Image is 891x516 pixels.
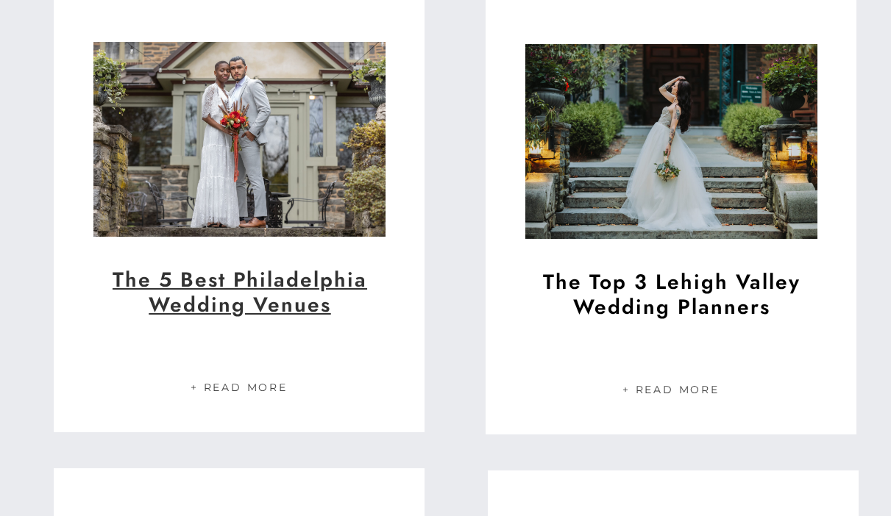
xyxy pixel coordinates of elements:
[113,265,367,320] a: The 5 Best Philadelphia Wedding Venues
[622,384,720,396] a: + Read More
[191,381,288,394] a: + Read More
[525,32,817,251] a: The Top 3 Lehigh Valley Wedding Planners
[93,30,386,248] a: The 5 Best Philadelphia Wedding Venues
[543,267,800,322] a: The Top 3 Lehigh Valley Wedding Planners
